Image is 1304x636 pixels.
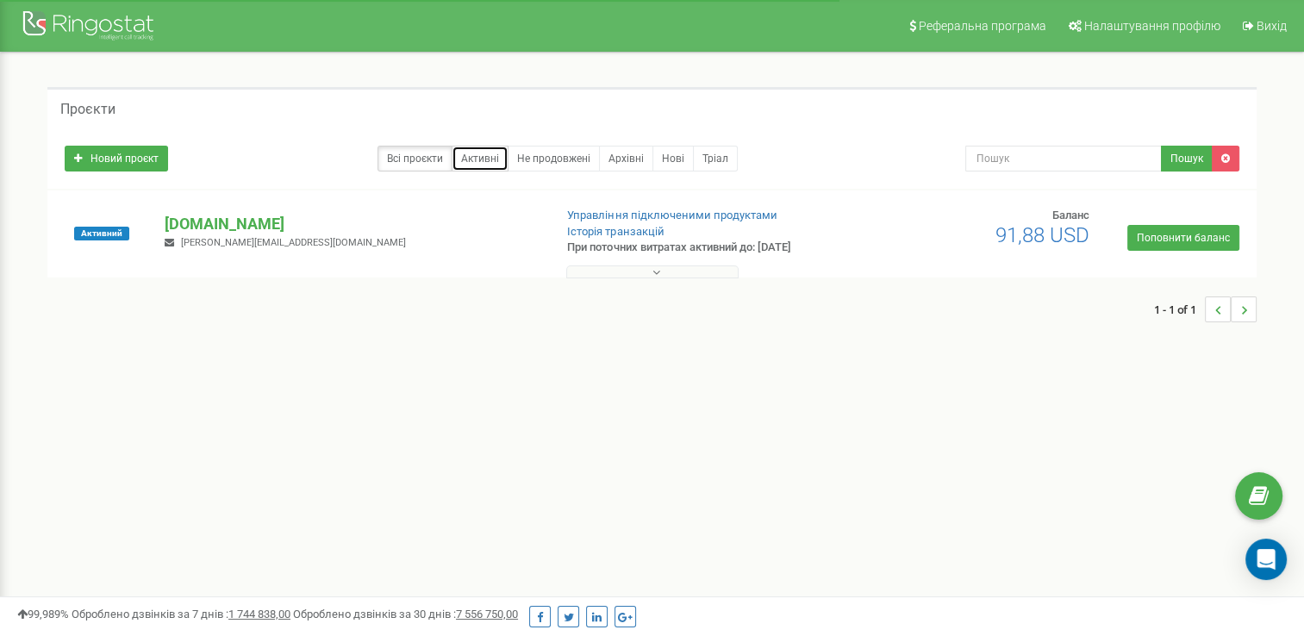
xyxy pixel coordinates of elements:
span: [PERSON_NAME][EMAIL_ADDRESS][DOMAIN_NAME] [181,237,406,248]
a: Поповнити баланс [1127,225,1239,251]
a: Новий проєкт [65,146,168,171]
a: Активні [452,146,508,171]
button: Пошук [1161,146,1213,171]
a: Нові [652,146,694,171]
span: Активний [74,227,129,240]
a: Не продовжені [508,146,600,171]
div: Open Intercom Messenger [1245,539,1287,580]
span: Вихід [1257,19,1287,33]
a: Історія транзакцій [567,225,664,238]
span: Реферальна програма [919,19,1046,33]
u: 1 744 838,00 [228,608,290,620]
span: Баланс [1052,209,1089,221]
u: 7 556 750,00 [456,608,518,620]
span: 91,88 USD [995,223,1089,247]
a: Управління підключеними продуктами [567,209,777,221]
p: [DOMAIN_NAME] [165,213,539,235]
span: Оброблено дзвінків за 7 днів : [72,608,290,620]
a: Всі проєкти [377,146,452,171]
h5: Проєкти [60,102,115,117]
nav: ... [1154,279,1257,340]
span: Оброблено дзвінків за 30 днів : [293,608,518,620]
a: Архівні [599,146,653,171]
span: 1 - 1 of 1 [1154,296,1205,322]
a: Тріал [693,146,738,171]
span: 99,989% [17,608,69,620]
p: При поточних витратах активний до: [DATE] [567,240,841,256]
input: Пошук [965,146,1162,171]
span: Налаштування профілю [1084,19,1220,33]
